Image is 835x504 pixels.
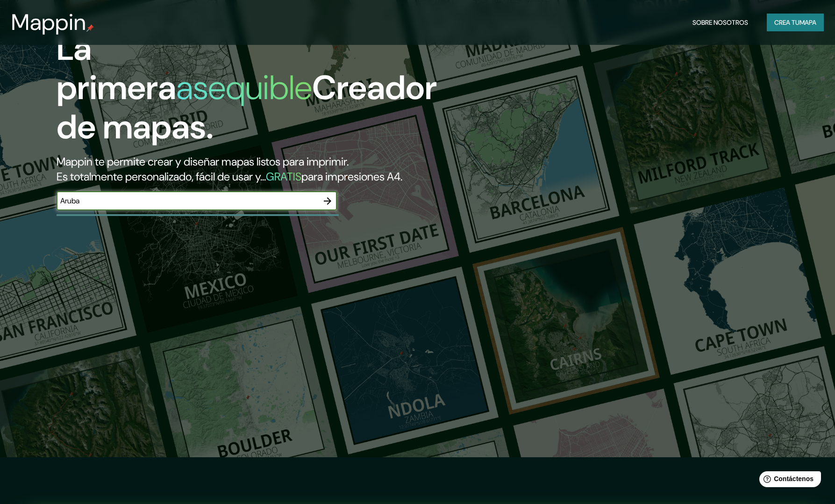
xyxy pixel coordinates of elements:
[57,195,318,206] input: Elige tu lugar favorito
[752,468,825,494] iframe: Lanzador de widgets de ayuda
[86,24,94,32] img: pin de mapeo
[692,18,748,27] font: Sobre nosotros
[799,18,816,27] font: mapa
[266,169,301,184] font: GRATIS
[57,66,437,149] font: Creador de mapas.
[57,169,266,184] font: Es totalmente personalizado, fácil de usar y...
[57,154,349,169] font: Mappin te permite crear y diseñar mapas listos para imprimir.
[11,7,86,37] font: Mappin
[57,27,176,109] font: La primera
[689,14,752,31] button: Sobre nosotros
[176,66,312,109] font: asequible
[774,18,799,27] font: Crea tu
[767,14,824,31] button: Crea tumapa
[301,169,402,184] font: para impresiones A4.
